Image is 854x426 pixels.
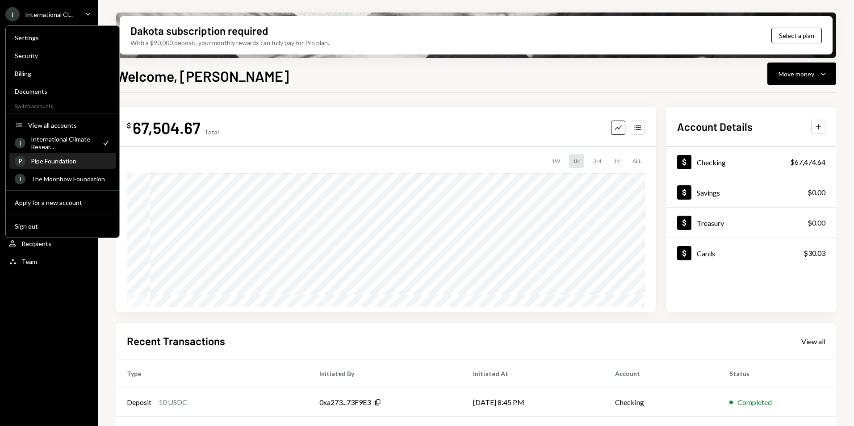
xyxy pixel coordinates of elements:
[15,174,25,184] div: T
[15,88,110,95] div: Documents
[604,388,719,417] td: Checking
[801,336,825,346] a: View all
[15,34,110,42] div: Settings
[116,359,309,388] th: Type
[9,153,116,169] a: PPipe Foundation
[666,177,836,207] a: Savings$0.00
[9,83,116,99] a: Documents
[9,218,116,234] button: Sign out
[9,171,116,187] a: TThe Moonbow Foundation
[779,69,814,79] div: Move money
[15,52,110,59] div: Security
[204,128,219,136] div: Total
[808,217,825,228] div: $0.00
[548,154,564,168] div: 1W
[697,188,720,197] div: Savings
[15,199,110,206] div: Apply for a new account
[590,154,605,168] div: 3M
[130,23,268,38] div: Dakota subscription required
[127,334,225,348] h2: Recent Transactions
[677,119,753,134] h2: Account Details
[5,7,20,21] div: I
[15,138,25,148] div: I
[666,208,836,238] a: Treasury$0.00
[9,195,116,211] button: Apply for a new account
[666,147,836,177] a: Checking$67,474.64
[127,397,151,408] div: Deposit
[801,337,825,346] div: View all
[9,65,116,81] a: Billing
[15,222,110,230] div: Sign out
[31,135,96,150] div: International Climate Resear...
[127,121,131,130] div: $
[697,219,724,227] div: Treasury
[21,240,51,247] div: Recipients
[9,117,116,134] button: View all accounts
[771,28,822,43] button: Select a plan
[319,397,371,408] div: 0xa273...73F9E3
[629,154,645,168] div: ALL
[569,154,584,168] div: 1M
[309,359,462,388] th: Initiated By
[21,258,37,265] div: Team
[804,248,825,259] div: $30.03
[9,47,116,63] a: Security
[462,388,604,417] td: [DATE] 8:45 PM
[133,117,201,138] div: 67,504.67
[462,359,604,388] th: Initiated At
[666,238,836,268] a: Cards$30.03
[31,175,110,183] div: The Moonbow Foundation
[159,397,187,408] div: 10 USDC
[116,67,289,85] h1: Welcome, [PERSON_NAME]
[604,359,719,388] th: Account
[6,101,119,109] div: Switch accounts
[697,249,715,258] div: Cards
[25,11,73,18] div: International Cl...
[697,158,726,167] div: Checking
[9,29,116,46] a: Settings
[790,157,825,167] div: $67,474.64
[15,70,110,77] div: Billing
[808,187,825,198] div: $0.00
[130,38,329,47] div: With a $90,000 deposit, your monthly rewards can fully pay for Pro plan.
[767,63,836,85] button: Move money
[5,253,93,269] a: Team
[737,397,772,408] div: Completed
[5,235,93,251] a: Recipients
[28,121,110,129] div: View all accounts
[610,154,624,168] div: 1Y
[31,157,110,165] div: Pipe Foundation
[15,156,25,167] div: P
[719,359,836,388] th: Status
